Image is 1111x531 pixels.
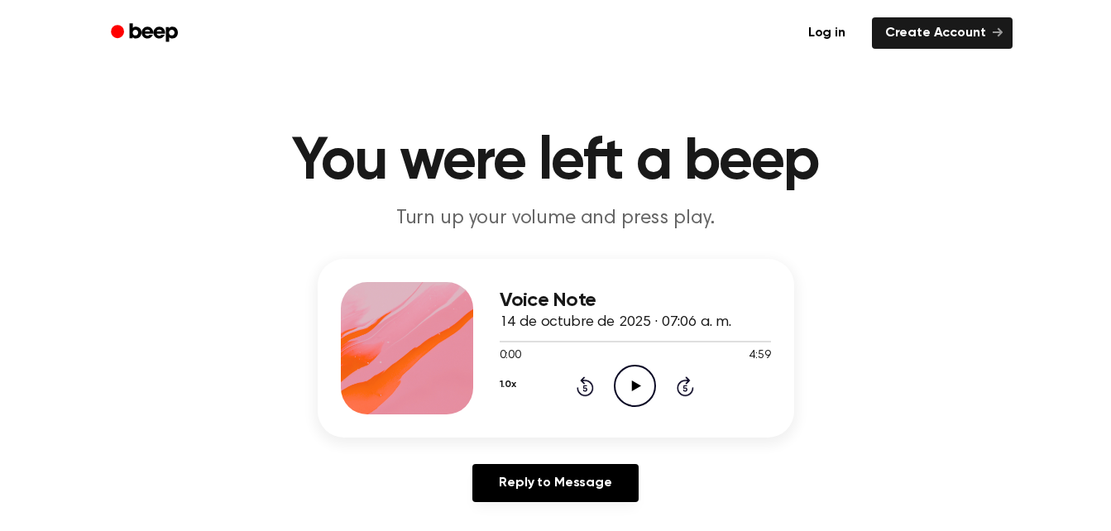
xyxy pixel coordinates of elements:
[500,347,521,365] span: 0:00
[472,464,638,502] a: Reply to Message
[749,347,770,365] span: 4:59
[132,132,979,192] h1: You were left a beep
[792,14,862,52] a: Log in
[238,205,874,232] p: Turn up your volume and press play.
[500,289,771,312] h3: Voice Note
[500,315,731,330] span: 14 de octubre de 2025 · 07:06 a. m.
[872,17,1013,49] a: Create Account
[500,371,516,399] button: 1.0x
[99,17,193,50] a: Beep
